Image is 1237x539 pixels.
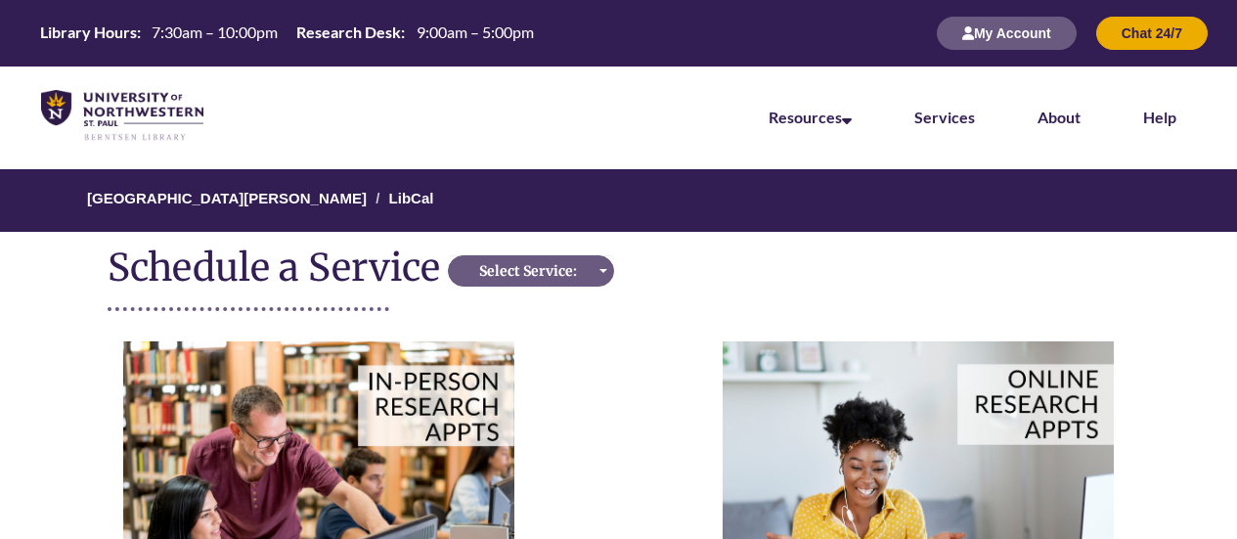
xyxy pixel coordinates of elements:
span: 7:30am – 10:00pm [152,22,278,41]
th: Library Hours: [32,22,144,43]
a: Services [914,108,975,126]
table: Hours Today [32,22,541,43]
a: About [1038,108,1081,126]
a: Resources [769,108,852,126]
a: Hours Today [32,22,541,45]
button: My Account [937,17,1077,50]
span: 9:00am – 5:00pm [417,22,534,41]
div: Select Service: [454,261,603,281]
a: [GEOGRAPHIC_DATA][PERSON_NAME] [87,190,367,206]
a: Help [1143,108,1176,126]
a: Chat 24/7 [1096,24,1208,41]
button: Chat 24/7 [1096,17,1208,50]
a: My Account [937,24,1077,41]
nav: Breadcrumb [108,169,1129,232]
th: Research Desk: [288,22,408,43]
a: LibCal [389,190,434,206]
button: Select Service: [448,255,614,287]
div: Schedule a Service [108,247,448,288]
img: UNWSP Library Logo [41,90,203,142]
